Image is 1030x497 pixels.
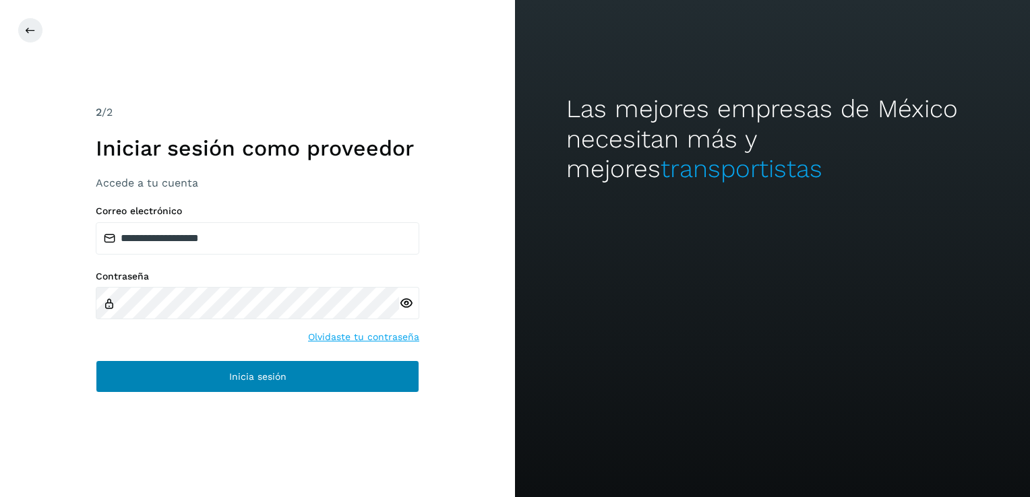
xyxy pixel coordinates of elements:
a: Olvidaste tu contraseña [308,330,419,344]
span: transportistas [661,154,822,183]
span: Inicia sesión [229,372,286,381]
h1: Iniciar sesión como proveedor [96,135,419,161]
button: Inicia sesión [96,360,419,393]
div: /2 [96,104,419,121]
label: Correo electrónico [96,205,419,217]
span: 2 [96,106,102,119]
h3: Accede a tu cuenta [96,176,419,189]
h2: Las mejores empresas de México necesitan más y mejores [566,94,978,184]
label: Contraseña [96,271,419,282]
